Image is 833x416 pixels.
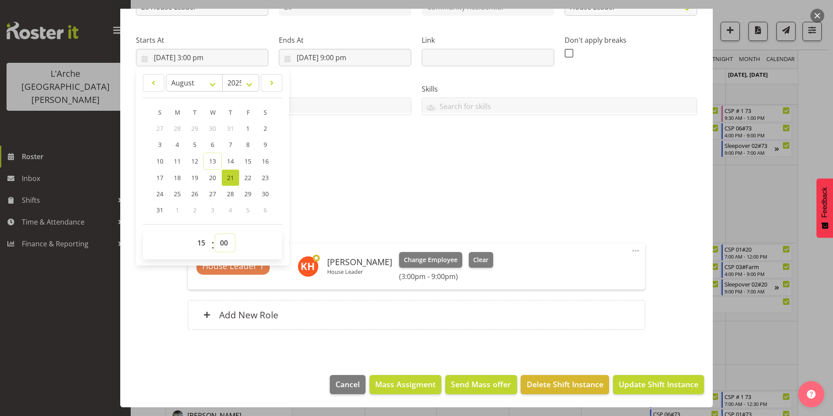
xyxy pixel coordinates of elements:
[279,35,411,45] label: Ends At
[169,136,186,153] a: 4
[158,140,162,149] span: 3
[193,140,196,149] span: 5
[158,108,162,116] span: S
[279,49,411,66] input: Click to select...
[807,390,816,399] img: help-xxl-2.png
[156,206,163,214] span: 31
[211,140,214,149] span: 6
[422,84,697,94] label: Skills
[136,189,697,200] p: #Farm
[262,157,269,165] span: 16
[227,190,234,198] span: 28
[451,378,511,390] span: Send Mass offer
[246,206,250,214] span: 5
[136,35,268,45] label: Starts At
[527,378,603,390] span: Delete Shift Instance
[257,186,274,202] a: 30
[176,206,179,214] span: 1
[239,153,257,170] a: 15
[257,136,274,153] a: 9
[169,186,186,202] a: 25
[246,140,250,149] span: 8
[209,124,216,133] span: 30
[473,255,488,265] span: Clear
[176,140,179,149] span: 4
[422,99,697,113] input: Search for skills
[565,35,697,45] label: Don't apply breaks
[151,136,169,153] a: 3
[211,234,214,256] span: :
[262,190,269,198] span: 30
[156,174,163,182] span: 17
[174,190,181,198] span: 25
[327,268,392,275] p: House Leader
[262,174,269,182] span: 23
[445,375,517,394] button: Send Mass offer
[169,170,186,186] a: 18
[203,136,222,153] a: 6
[219,309,278,321] h6: Add New Role
[229,140,232,149] span: 7
[298,256,318,277] img: kathryn-hunt10901.jpg
[247,108,250,116] span: F
[246,124,250,133] span: 1
[174,157,181,165] span: 11
[209,174,216,182] span: 20
[330,375,366,394] button: Cancel
[222,153,239,170] a: 14
[257,120,274,136] a: 2
[227,174,234,182] span: 21
[264,124,267,133] span: 2
[191,174,198,182] span: 19
[821,187,829,218] span: Feedback
[186,153,203,170] a: 12
[335,378,360,390] span: Cancel
[816,178,833,238] button: Feedback - Show survey
[151,186,169,202] a: 24
[211,206,214,214] span: 3
[202,260,264,273] span: House Leader 1
[175,108,180,116] span: M
[257,153,274,170] a: 16
[222,186,239,202] a: 28
[399,252,462,268] button: Change Employee
[264,108,267,116] span: S
[264,206,267,214] span: 6
[239,136,257,153] a: 8
[227,157,234,165] span: 14
[174,124,181,133] span: 28
[174,174,181,182] span: 18
[619,378,698,390] span: Update Shift Instance
[469,252,494,268] button: Clear
[191,124,198,133] span: 29
[422,35,554,45] label: Link
[239,170,257,186] a: 22
[151,170,169,186] a: 17
[227,124,234,133] span: 31
[244,190,251,198] span: 29
[369,375,441,394] button: Mass Assigment
[210,108,216,116] span: W
[203,186,222,202] a: 27
[229,206,232,214] span: 4
[327,257,392,267] h6: [PERSON_NAME]
[156,157,163,165] span: 10
[151,153,169,170] a: 10
[264,140,267,149] span: 9
[191,190,198,198] span: 26
[186,186,203,202] a: 26
[229,108,232,116] span: T
[191,157,198,165] span: 12
[521,375,609,394] button: Delete Shift Instance
[156,124,163,133] span: 27
[209,157,216,165] span: 13
[239,120,257,136] a: 1
[222,136,239,153] a: 7
[613,375,704,394] button: Update Shift Instance
[186,170,203,186] a: 19
[156,190,163,198] span: 24
[404,255,457,265] span: Change Employee
[375,378,436,390] span: Mass Assigment
[244,174,251,182] span: 22
[136,168,697,179] h5: Description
